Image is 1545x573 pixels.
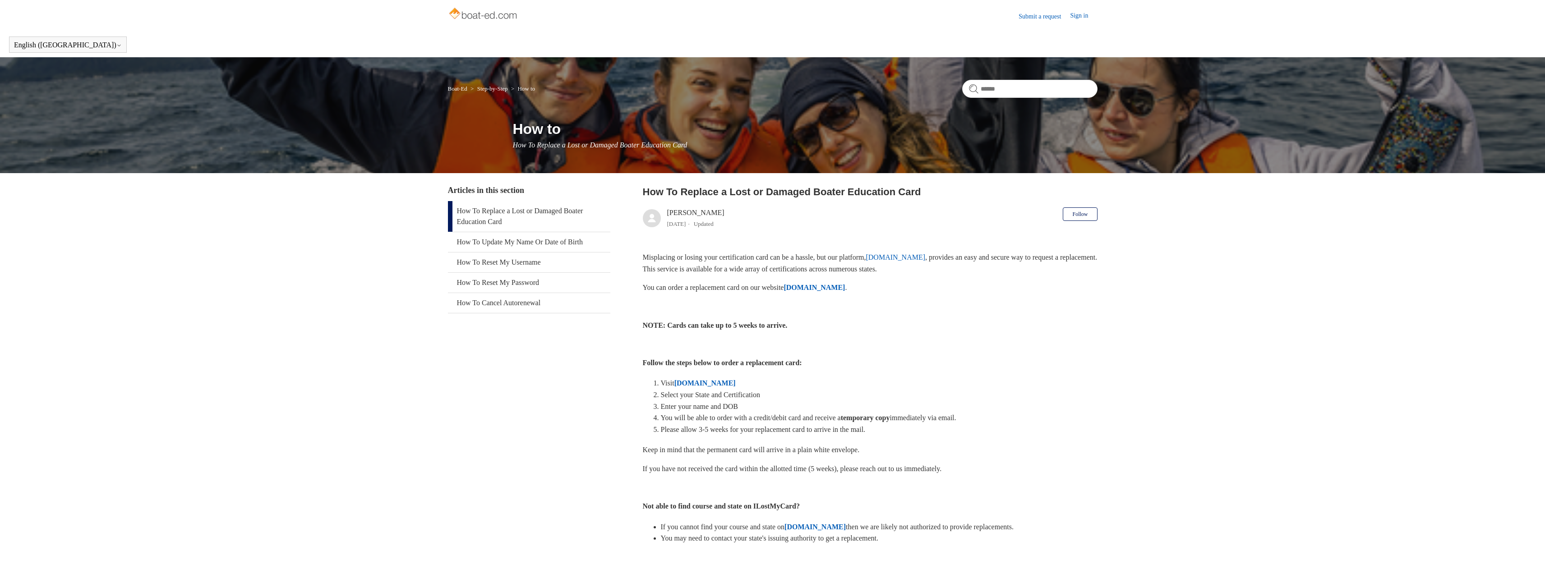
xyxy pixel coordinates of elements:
[448,201,610,232] a: How To Replace a Lost or Damaged Boater Education Card
[469,85,509,92] li: Step-by-Step
[841,414,890,422] strong: temporary copy
[448,252,610,272] a: How To Reset My Username
[845,284,847,291] span: .
[784,523,846,531] a: [DOMAIN_NAME]
[1019,12,1070,21] a: Submit a request
[661,391,760,399] span: Select your State and Certification
[962,80,1098,98] input: Search
[661,403,738,410] span: Enter your name and DOB
[448,85,467,92] a: Boat-Ed
[448,293,610,313] a: How To Cancel Autorenewal
[661,534,878,542] span: You may need to contact your state's issuing authority to get a replacement.
[661,523,785,531] span: If you cannot find your course and state on
[661,414,956,422] span: You will be able to order with a credit/debit card and receive a immediately via email.
[643,252,1098,275] p: Misplacing or losing your certification card can be a hassle, but our platform, , provides an eas...
[643,502,800,510] strong: Not able to find course and state on ILostMyCard?
[448,186,524,195] span: Articles in this section
[448,85,469,92] li: Boat-Ed
[643,465,942,472] span: If you have not received the card within the allotted time (5 weeks), please reach out to us imme...
[661,379,674,387] span: Visit
[448,273,610,293] a: How To Reset My Password
[643,321,788,329] strong: NOTE: Cards can take up to 5 weeks to arrive.
[643,184,1098,199] h2: How To Replace a Lost or Damaged Boater Education Card
[1515,543,1538,566] div: Live chat
[1070,11,1097,22] a: Sign in
[643,446,860,454] span: Keep in mind that the permanent card will arrive in a plain white envelope.
[448,232,610,252] a: How To Update My Name Or Date of Birth
[517,85,535,92] a: How to
[513,118,1098,140] h1: How to
[509,85,535,92] li: How to
[643,359,802,367] strong: Follow the steps below to order a replacement card:
[1063,207,1097,221] button: Follow Article
[674,379,736,387] a: [DOMAIN_NAME]
[661,426,866,433] span: Please allow 3-5 weeks for your replacement card to arrive in the mail.
[694,220,714,227] li: Updated
[477,85,508,92] a: Step-by-Step
[866,253,925,261] a: [DOMAIN_NAME]
[14,41,122,49] button: English ([GEOGRAPHIC_DATA])
[846,523,1014,531] span: then we are likely not authorized to provide replacements.
[667,220,686,227] time: 04/08/2025, 12:48
[667,207,724,229] div: [PERSON_NAME]
[448,5,520,23] img: Boat-Ed Help Center home page
[513,141,687,149] span: How To Replace a Lost or Damaged Boater Education Card
[643,284,784,291] span: You can order a replacement card on our website
[784,284,845,291] a: [DOMAIN_NAME]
